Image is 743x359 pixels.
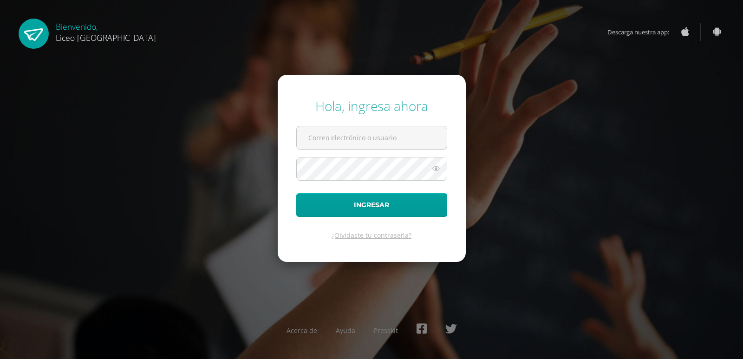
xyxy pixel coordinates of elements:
span: Liceo [GEOGRAPHIC_DATA] [56,32,156,43]
div: Bienvenido, [56,19,156,43]
a: Acerca de [287,326,317,335]
button: Ingresar [296,193,447,217]
a: Presskit [374,326,398,335]
div: Hola, ingresa ahora [296,97,447,115]
span: Descarga nuestra app: [607,23,678,41]
a: Ayuda [336,326,355,335]
a: ¿Olvidaste tu contraseña? [332,231,411,240]
input: Correo electrónico o usuario [297,126,447,149]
